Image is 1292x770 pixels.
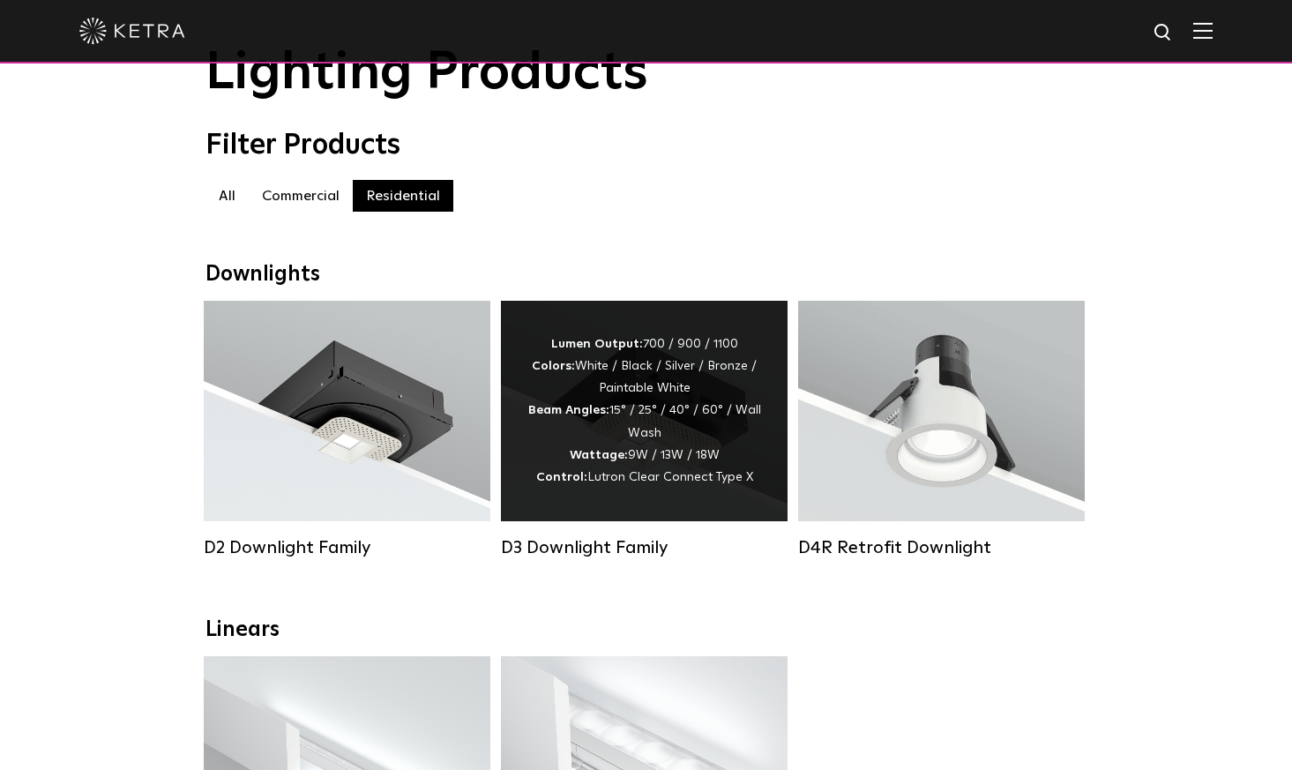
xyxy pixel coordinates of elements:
[527,333,761,489] div: 700 / 900 / 1100 White / Black / Silver / Bronze / Paintable White 15° / 25° / 40° / 60° / Wall W...
[205,262,1087,288] div: Downlights
[204,537,490,558] div: D2 Downlight Family
[536,471,587,483] strong: Control:
[205,617,1087,643] div: Linears
[570,449,628,461] strong: Wattage:
[205,129,1087,162] div: Filter Products
[205,47,648,100] span: Lighting Products
[528,404,609,416] strong: Beam Angles:
[798,301,1085,558] a: D4R Retrofit Downlight Lumen Output:800Colors:White / BlackBeam Angles:15° / 25° / 40° / 60°Watta...
[587,471,753,483] span: Lutron Clear Connect Type X
[353,180,453,212] label: Residential
[798,537,1085,558] div: D4R Retrofit Downlight
[1193,22,1213,39] img: Hamburger%20Nav.svg
[1153,22,1175,44] img: search icon
[551,338,643,350] strong: Lumen Output:
[205,180,249,212] label: All
[79,18,185,44] img: ketra-logo-2019-white
[532,360,575,372] strong: Colors:
[204,301,490,558] a: D2 Downlight Family Lumen Output:1200Colors:White / Black / Gloss Black / Silver / Bronze / Silve...
[501,301,788,558] a: D3 Downlight Family Lumen Output:700 / 900 / 1100Colors:White / Black / Silver / Bronze / Paintab...
[501,537,788,558] div: D3 Downlight Family
[249,180,353,212] label: Commercial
